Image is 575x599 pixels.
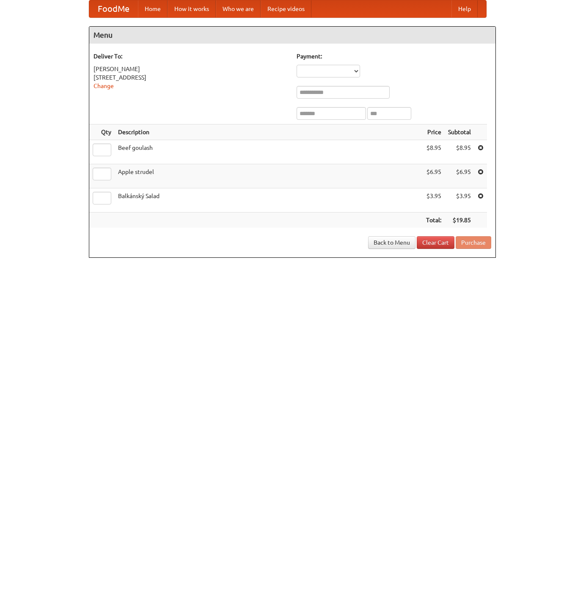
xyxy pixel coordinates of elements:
[423,164,445,188] td: $6.95
[451,0,478,17] a: Help
[417,236,454,249] a: Clear Cart
[138,0,168,17] a: Home
[445,213,474,228] th: $19.85
[423,124,445,140] th: Price
[115,164,423,188] td: Apple strudel
[445,188,474,213] td: $3.95
[445,124,474,140] th: Subtotal
[94,52,288,61] h5: Deliver To:
[94,73,288,82] div: [STREET_ADDRESS]
[115,140,423,164] td: Beef goulash
[297,52,491,61] h5: Payment:
[89,124,115,140] th: Qty
[368,236,415,249] a: Back to Menu
[216,0,261,17] a: Who we are
[89,27,495,44] h4: Menu
[115,188,423,213] td: Balkánský Salad
[423,188,445,213] td: $3.95
[423,140,445,164] td: $8.95
[89,0,138,17] a: FoodMe
[94,83,114,89] a: Change
[168,0,216,17] a: How it works
[445,140,474,164] td: $8.95
[456,236,491,249] button: Purchase
[445,164,474,188] td: $6.95
[423,213,445,228] th: Total:
[94,65,288,73] div: [PERSON_NAME]
[261,0,311,17] a: Recipe videos
[115,124,423,140] th: Description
